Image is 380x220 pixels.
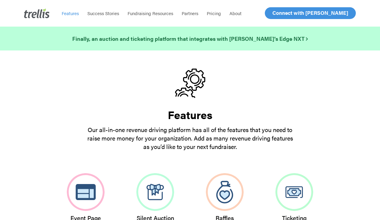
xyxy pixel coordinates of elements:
[67,173,105,211] img: Event Page
[84,125,296,151] p: Our all-in-one revenue driving platform has all of the features that you need to raise more money...
[272,9,348,16] span: Connect with [PERSON_NAME]
[87,10,119,16] span: Success Stories
[182,10,198,16] span: Partners
[207,10,221,16] span: Pricing
[72,35,308,42] strong: Finally, an auction and ticketing platform that integrates with [PERSON_NAME]’s Edge NXT
[275,173,313,211] img: Ticketing
[168,107,213,122] strong: Features
[225,10,246,16] a: About
[72,34,308,43] a: Finally, an auction and ticketing platform that integrates with [PERSON_NAME]’s Edge NXT
[206,173,244,211] img: Raffles
[123,10,177,16] a: Fundraising Resources
[62,10,79,16] span: Features
[136,173,174,211] img: Silent Auction
[175,69,205,98] img: gears.svg
[128,10,173,16] span: Fundraising Resources
[83,10,123,16] a: Success Stories
[24,8,50,18] img: Trellis
[57,10,83,16] a: Features
[203,10,225,16] a: Pricing
[229,10,242,16] span: About
[177,10,203,16] a: Partners
[265,7,356,19] a: Connect with [PERSON_NAME]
